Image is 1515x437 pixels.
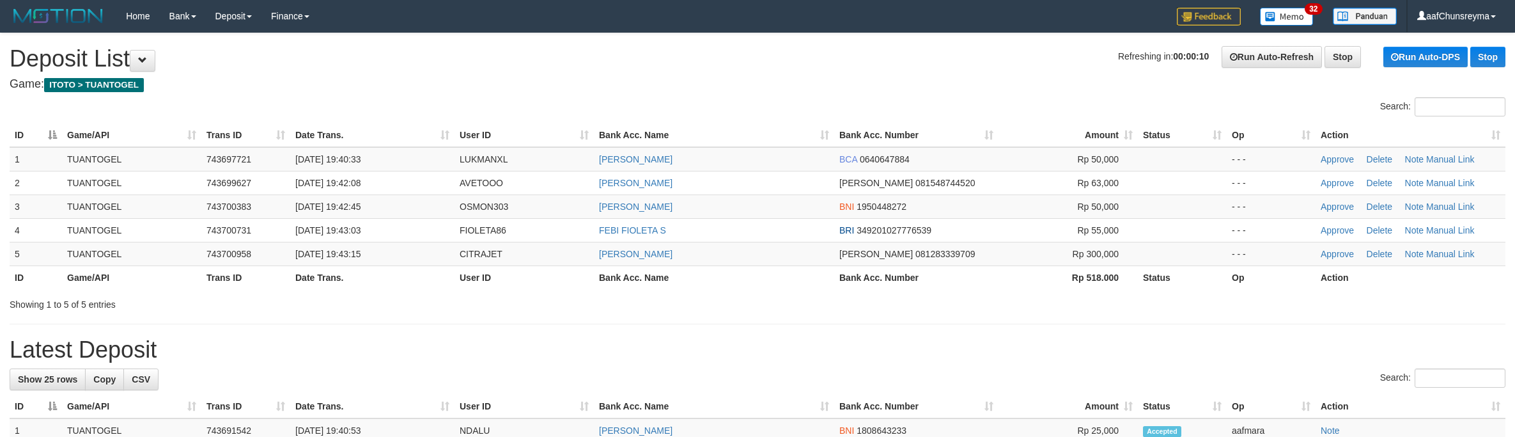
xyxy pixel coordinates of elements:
[460,225,506,235] span: FIOLETA86
[295,225,361,235] span: [DATE] 19:43:03
[1415,369,1505,388] input: Search:
[998,266,1138,289] th: Rp 518.000
[1227,147,1316,171] td: - - -
[1177,8,1241,26] img: Feedback.jpg
[1383,47,1468,67] a: Run Auto-DPS
[206,154,251,164] span: 743697721
[454,395,594,418] th: User ID: activate to sort column ascending
[62,266,201,289] th: Game/API
[1227,395,1316,418] th: Op: activate to sort column ascending
[206,178,251,188] span: 743699627
[10,293,622,311] div: Showing 1 to 5 of 5 entries
[62,395,201,418] th: Game/API: activate to sort column ascending
[460,249,502,259] span: CITRAJET
[10,369,86,390] a: Show 25 rows
[62,171,201,195] td: TUANTOGEL
[1138,266,1227,289] th: Status
[460,202,508,212] span: OSMON303
[10,147,62,171] td: 1
[839,225,854,235] span: BRI
[1138,395,1227,418] th: Status: activate to sort column ascending
[1143,426,1181,437] span: Accepted
[62,218,201,242] td: TUANTOGEL
[18,374,77,385] span: Show 25 rows
[998,123,1138,147] th: Amount: activate to sort column ascending
[915,178,975,188] span: Copy 081548744520 to clipboard
[1321,178,1354,188] a: Approve
[834,395,998,418] th: Bank Acc. Number: activate to sort column ascending
[201,123,290,147] th: Trans ID: activate to sort column ascending
[1415,97,1505,116] input: Search:
[1118,51,1209,61] span: Refreshing in:
[1227,123,1316,147] th: Op: activate to sort column ascending
[10,46,1505,72] h1: Deposit List
[1367,249,1392,259] a: Delete
[295,202,361,212] span: [DATE] 19:42:45
[1321,154,1354,164] a: Approve
[1305,3,1322,15] span: 32
[62,147,201,171] td: TUANTOGEL
[62,195,201,218] td: TUANTOGEL
[839,178,913,188] span: [PERSON_NAME]
[1325,46,1361,68] a: Stop
[839,425,854,436] span: BNI
[1321,202,1354,212] a: Approve
[599,154,672,164] a: [PERSON_NAME]
[10,266,62,289] th: ID
[1227,195,1316,218] td: - - -
[10,171,62,195] td: 2
[1173,51,1209,61] strong: 00:00:10
[1077,178,1119,188] span: Rp 63,000
[1321,425,1340,436] a: Note
[1380,369,1505,388] label: Search:
[1367,202,1392,212] a: Delete
[1073,249,1119,259] span: Rp 300,000
[1260,8,1314,26] img: Button%20Memo.svg
[1405,154,1424,164] a: Note
[454,123,594,147] th: User ID: activate to sort column ascending
[857,425,906,436] span: Copy 1808643233 to clipboard
[93,374,116,385] span: Copy
[1405,202,1424,212] a: Note
[1333,8,1397,25] img: panduan.png
[201,266,290,289] th: Trans ID
[839,249,913,259] span: [PERSON_NAME]
[44,78,144,92] span: ITOTO > TUANTOGEL
[1426,225,1475,235] a: Manual Link
[1227,171,1316,195] td: - - -
[857,225,931,235] span: Copy 349201027776539 to clipboard
[62,123,201,147] th: Game/API: activate to sort column ascending
[839,202,854,212] span: BNI
[599,178,672,188] a: [PERSON_NAME]
[62,242,201,266] td: TUANTOGEL
[599,425,672,436] a: [PERSON_NAME]
[1426,249,1475,259] a: Manual Link
[290,395,454,418] th: Date Trans.: activate to sort column ascending
[1138,123,1227,147] th: Status: activate to sort column ascending
[290,266,454,289] th: Date Trans.
[10,395,62,418] th: ID: activate to sort column descending
[206,202,251,212] span: 743700383
[594,266,834,289] th: Bank Acc. Name
[998,395,1138,418] th: Amount: activate to sort column ascending
[1316,266,1505,289] th: Action
[10,195,62,218] td: 3
[295,249,361,259] span: [DATE] 19:43:15
[295,154,361,164] span: [DATE] 19:40:33
[1426,178,1475,188] a: Manual Link
[290,123,454,147] th: Date Trans.: activate to sort column ascending
[1077,154,1119,164] span: Rp 50,000
[132,374,150,385] span: CSV
[1227,242,1316,266] td: - - -
[10,337,1505,363] h1: Latest Deposit
[599,225,666,235] a: FEBI FIOLETA S
[599,202,672,212] a: [PERSON_NAME]
[1470,47,1505,67] a: Stop
[206,249,251,259] span: 743700958
[1321,225,1354,235] a: Approve
[915,249,975,259] span: Copy 081283339709 to clipboard
[599,249,672,259] a: [PERSON_NAME]
[454,266,594,289] th: User ID
[1367,178,1392,188] a: Delete
[1405,178,1424,188] a: Note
